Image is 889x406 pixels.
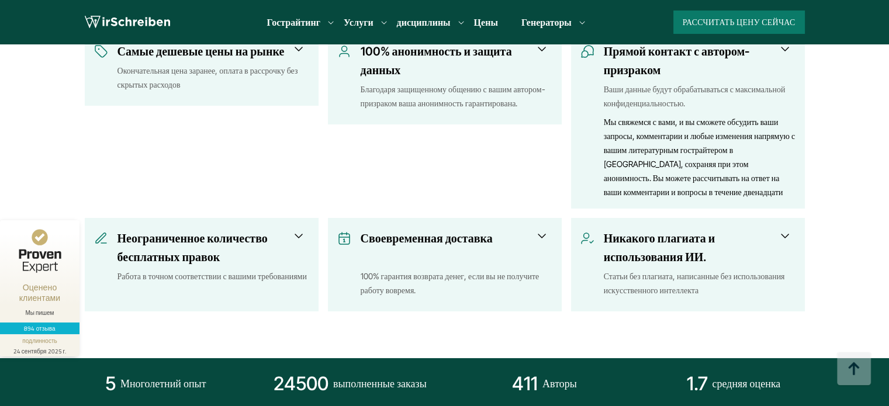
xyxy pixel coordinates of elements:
[24,324,55,332] font: 894 отзыва
[361,44,512,77] font: 100% анонимность и защита данных
[580,44,594,58] img: Прямой контакт с автором-призраком
[521,16,572,28] font: Генераторы
[836,352,871,387] img: верх на пуговицах
[604,84,786,108] font: Ваши данные будут обрабатываться с максимальной конфиденциальностью.
[673,11,805,34] button: Рассчитать цену сейчас
[712,377,780,390] font: средняя оценка
[512,372,538,395] font: 411
[19,282,61,303] font: Оценено клиентами
[604,117,795,211] font: Мы свяжемся с вами, и вы сможете обсудить ваши запросы, комментарии и любые изменения напрямую с ...
[686,372,707,395] font: 1.7
[344,16,373,28] font: Услуги
[94,44,108,58] img: Самые дешевые цены на рынке
[117,271,307,281] font: Работа в точном соответствии с вашими требованиями
[474,16,498,28] a: Цены
[274,372,328,395] font: 24500
[337,231,351,245] img: Своевременная доставка
[13,347,66,355] font: 24 сентября 2025 г.
[94,231,108,245] img: Неограниченное количество бесплатных правок
[117,65,298,89] font: Окончательная цена заранее, оплата в рассрочку без скрытых расходов
[361,84,545,108] font: Благодаря защищенному общению с вашим автором-призраком ваша анонимность гарантирована.
[85,13,170,31] img: логотип wewrite
[361,271,539,295] font: 100% гарантия возврата денег, если вы не получите работу вовремя.
[542,377,577,390] font: Авторы
[120,377,206,390] font: Многолетний опыт
[397,16,451,28] font: дисциплины
[683,17,795,27] font: Рассчитать цену сейчас
[361,231,493,245] font: Своевременная доставка
[604,231,715,264] font: Никакого плагиата и использования ИИ.
[580,231,594,245] img: Никакого плагиата и использования ИИ.
[604,44,750,77] font: Прямой контакт с автором-призраком
[105,372,116,395] font: 5
[337,44,351,58] img: 100% анонимность и защита данных
[26,308,54,317] font: Мы пишем
[344,15,373,29] a: Услуги
[267,16,320,28] font: Гострайтинг
[117,44,285,58] font: Самые дешевые цены на рынке
[333,377,427,390] font: выполненные заказы
[117,231,268,264] font: Неограниченное количество бесплатных правок
[22,336,57,345] font: подлинность
[604,271,785,295] font: Статьи без плагиата, написанные без использования искусственного интеллекта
